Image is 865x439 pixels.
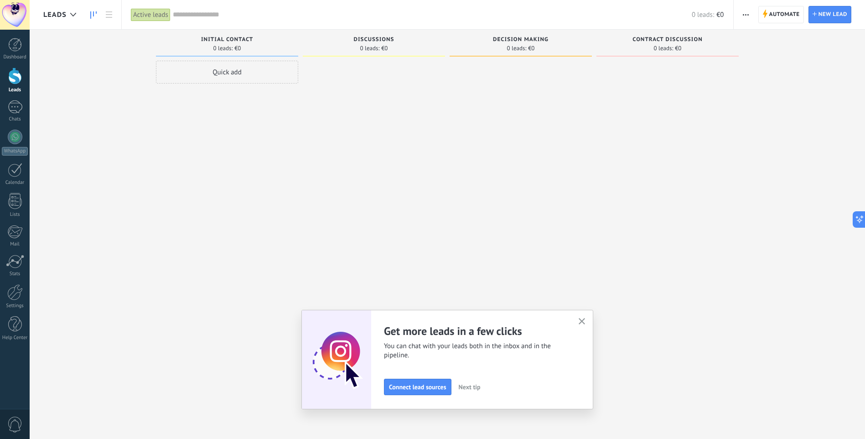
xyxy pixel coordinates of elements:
span: €0 [381,46,388,51]
a: List [101,6,117,24]
span: Leads [43,10,67,19]
span: 0 leads: [360,46,380,51]
div: Active leads [131,8,171,21]
div: Decision making [454,37,587,44]
div: Quick add [156,61,298,84]
div: Leads [2,87,28,93]
span: You can chat with your leads both in the inbox and in the pipeline. [384,342,567,360]
div: Discussions [307,37,440,44]
span: €0 [234,46,241,51]
div: Mail [2,241,28,247]
div: Stats [2,271,28,277]
h2: Get more leads in a few clicks [384,324,567,338]
span: €0 [528,46,534,51]
div: Contract discussion [601,37,734,44]
div: Help Center [2,335,28,341]
span: Connect lead sources [389,384,446,390]
div: Chats [2,116,28,122]
div: Settings [2,303,28,309]
span: Contract discussion [632,37,702,43]
span: Discussions [353,37,394,43]
div: Initial contact [161,37,294,44]
span: €0 [716,10,724,19]
a: Automate [758,6,804,23]
div: Dashboard [2,54,28,60]
span: New lead [818,6,847,23]
button: More [739,6,752,23]
a: Leads [86,6,101,24]
span: Next tip [459,384,481,390]
span: 0 leads: [507,46,527,51]
span: 0 leads: [692,10,714,19]
span: Initial contact [201,37,253,43]
span: Decision making [493,37,549,43]
span: 0 leads: [213,46,233,51]
button: Connect lead sources [384,379,451,395]
button: Next tip [455,380,485,394]
span: €0 [675,46,681,51]
div: Lists [2,212,28,218]
div: WhatsApp [2,147,28,156]
a: New lead [808,6,851,23]
span: Automate [769,6,800,23]
span: 0 leads: [654,46,673,51]
div: Calendar [2,180,28,186]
